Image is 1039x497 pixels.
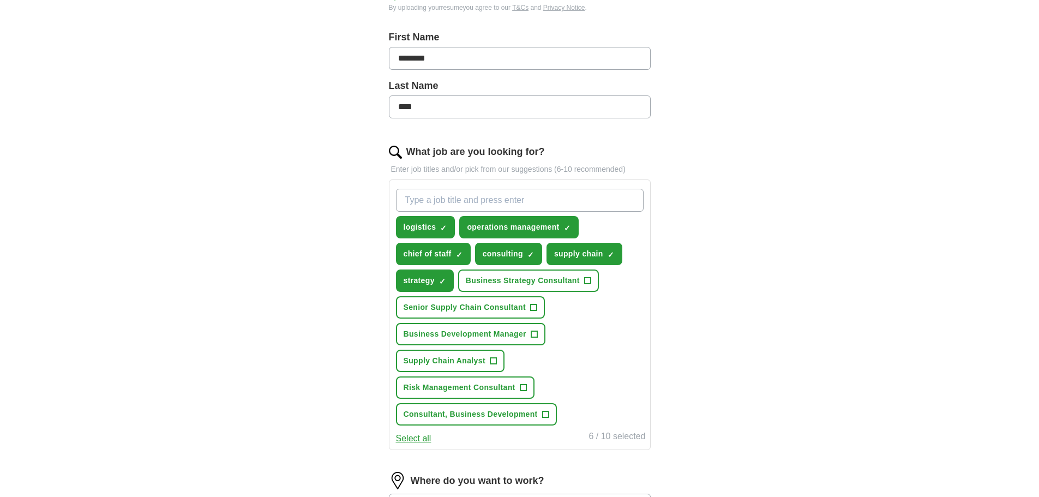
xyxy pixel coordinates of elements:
span: ✓ [527,250,534,259]
button: Business Development Manager [396,323,545,345]
span: ✓ [440,224,447,232]
label: First Name [389,30,651,45]
label: What job are you looking for? [406,145,545,159]
input: Type a job title and press enter [396,189,644,212]
button: Business Strategy Consultant [458,270,599,292]
div: By uploading your resume you agree to our and . [389,3,651,13]
p: Enter job titles and/or pick from our suggestions (6-10 recommended) [389,164,651,175]
label: Last Name [389,79,651,93]
div: 6 / 10 selected [588,430,645,445]
button: Senior Supply Chain Consultant [396,296,545,319]
a: Privacy Notice [543,4,585,11]
span: ✓ [608,250,614,259]
span: Risk Management Consultant [404,382,515,393]
span: consulting [483,248,523,260]
button: logistics✓ [396,216,455,238]
img: search.png [389,146,402,159]
span: supply chain [554,248,603,260]
button: operations management✓ [459,216,578,238]
label: Where do you want to work? [411,474,544,488]
span: logistics [404,221,436,233]
span: operations management [467,221,559,233]
button: strategy✓ [396,270,454,292]
button: consulting✓ [475,243,542,265]
span: strategy [404,275,435,286]
button: Consultant, Business Development [396,403,557,426]
span: Business Development Manager [404,328,526,340]
span: ✓ [564,224,570,232]
span: Business Strategy Consultant [466,275,580,286]
span: Senior Supply Chain Consultant [404,302,526,313]
button: chief of staff✓ [396,243,471,265]
span: Consultant, Business Development [404,409,538,420]
span: ✓ [456,250,463,259]
img: location.png [389,472,406,489]
button: Supply Chain Analyst [396,350,505,372]
a: T&Cs [512,4,528,11]
span: Supply Chain Analyst [404,355,485,367]
span: ✓ [439,277,446,286]
button: supply chain✓ [546,243,622,265]
span: chief of staff [404,248,452,260]
button: Select all [396,432,431,445]
button: Risk Management Consultant [396,376,534,399]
